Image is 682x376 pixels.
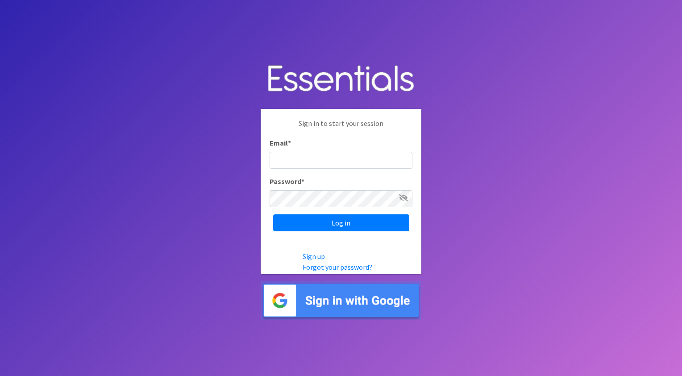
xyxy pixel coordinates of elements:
a: Forgot your password? [303,263,372,272]
label: Email [270,138,291,148]
a: Sign up [303,252,325,261]
img: Sign in with Google [261,281,421,320]
abbr: required [288,138,291,147]
img: Human Essentials [261,56,421,102]
input: Log in [273,214,409,231]
p: Sign in to start your session [270,118,412,138]
abbr: required [301,177,304,186]
label: Password [270,176,304,187]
